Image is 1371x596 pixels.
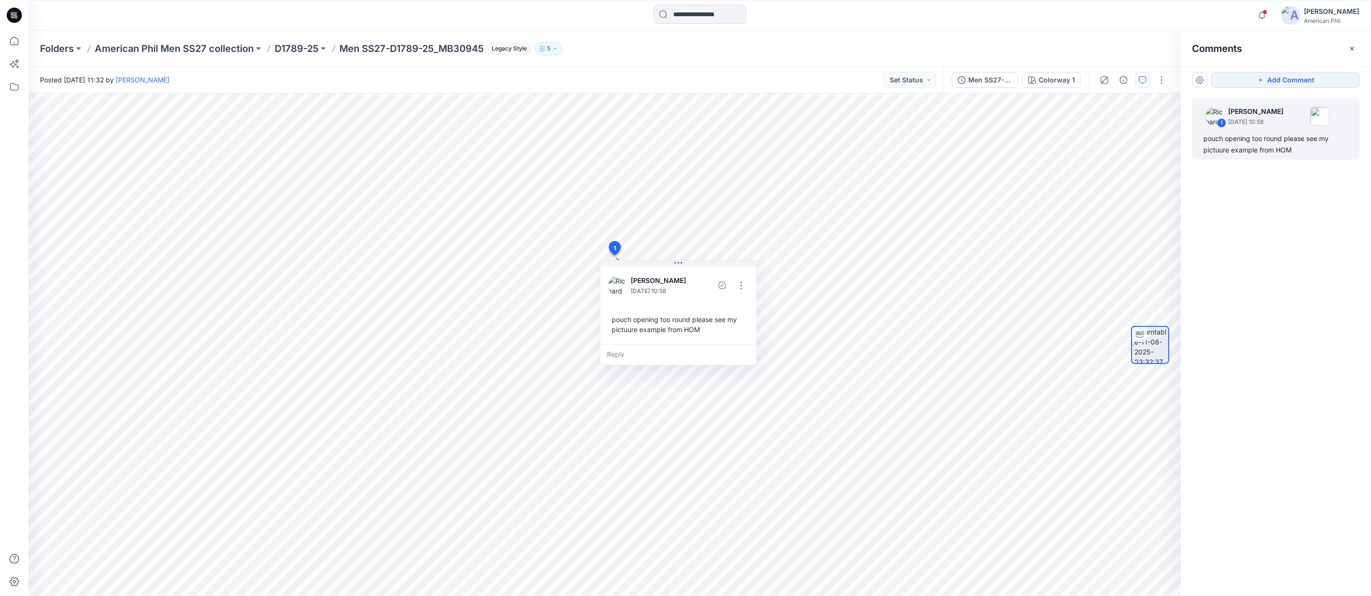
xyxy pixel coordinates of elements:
button: 5 [535,42,562,55]
button: Colorway 1 [1022,72,1081,88]
a: Folders [40,42,74,55]
div: pouch opening too round please see my pictuure example from HOM [1203,133,1348,156]
div: Colorway 1 [1039,75,1075,85]
p: [DATE] 10:58 [1228,117,1283,127]
div: pouch opening too round please see my pictuure example from HOM [608,311,749,338]
span: 1 [614,244,616,253]
a: [PERSON_NAME] [116,76,169,84]
a: D1789-25 [275,42,318,55]
p: [DATE] 10:58 [631,286,694,296]
a: American Phil Men SS27 collection [95,42,254,55]
img: Richard Dromard [1205,107,1224,126]
span: Legacy Style [487,43,531,54]
p: [PERSON_NAME] [1228,106,1283,117]
div: American Phil [1304,17,1359,24]
p: Men SS27-D1789-25_MB30945 [339,42,484,55]
div: Men SS27-D1789-25_MB30945 [968,75,1012,85]
button: Men SS27-D1789-25_MB30945 [952,72,1018,88]
button: Legacy Style [484,42,531,55]
button: Details [1116,72,1131,88]
p: 5 [547,43,550,54]
div: 1 [1217,118,1226,128]
img: Richard Dromard [608,276,627,295]
img: avatar [1281,6,1300,25]
img: turntable-11-08-2025-03:32:37 [1134,327,1168,363]
span: Posted [DATE] 11:32 by [40,75,169,85]
div: [PERSON_NAME] [1304,6,1359,17]
button: Add Comment [1211,72,1360,88]
div: Reply [600,344,756,365]
p: [PERSON_NAME] [631,275,694,286]
h2: Comments [1192,43,1242,54]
